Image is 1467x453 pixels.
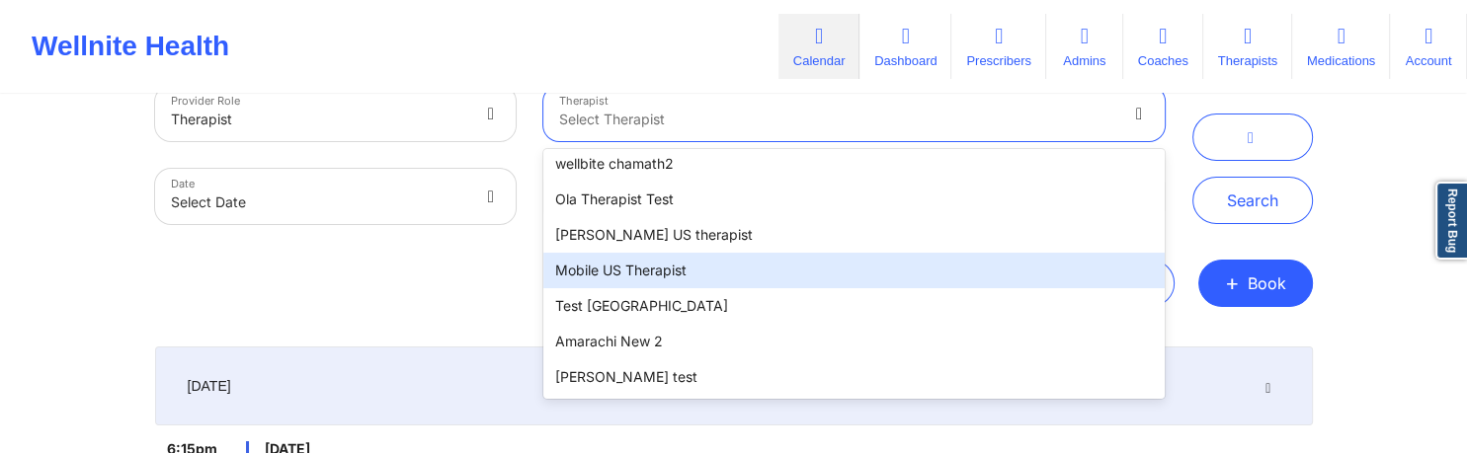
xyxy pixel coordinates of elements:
a: Prescribers [951,14,1045,79]
div: Test [GEOGRAPHIC_DATA] [543,288,1164,324]
a: Admins [1046,14,1123,79]
div: wellbite chamath2 [543,146,1164,182]
span: + [1225,277,1240,288]
a: Coaches [1123,14,1203,79]
a: Report Bug [1435,182,1467,260]
a: Account [1390,14,1467,79]
div: Select Date [171,181,467,224]
button: +Book [1198,260,1313,307]
div: referal [DEMOGRAPHIC_DATA] [543,395,1164,430]
a: Calendar [778,14,859,79]
a: Dashboard [859,14,951,79]
span: [DATE] [188,376,231,396]
div: Therapist [171,98,467,141]
div: Ola Therapist Test [543,182,1164,217]
button: Search [1192,177,1313,224]
div: Mobile US Therapist [543,253,1164,288]
div: Amarachi New 2 [543,324,1164,359]
div: [PERSON_NAME] US therapist [543,217,1164,253]
div: [PERSON_NAME] test [543,359,1164,395]
a: Therapists [1203,14,1292,79]
a: Medications [1292,14,1390,79]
